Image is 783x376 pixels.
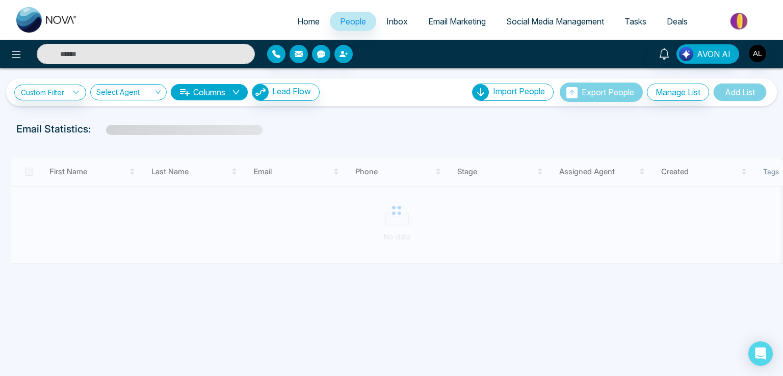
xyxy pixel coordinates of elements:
[647,84,709,101] button: Manage List
[560,83,643,102] button: Export People
[297,16,320,26] span: Home
[14,85,86,100] a: Custom Filter
[676,44,739,64] button: AVON AI
[496,12,614,31] a: Social Media Management
[667,16,688,26] span: Deals
[252,84,269,100] img: Lead Flow
[330,12,376,31] a: People
[252,84,320,101] button: Lead Flow
[16,7,77,33] img: Nova CRM Logo
[703,10,777,33] img: Market-place.gif
[171,84,248,100] button: Columnsdown
[657,12,698,31] a: Deals
[493,86,545,96] span: Import People
[272,86,311,96] span: Lead Flow
[287,12,330,31] a: Home
[248,84,320,101] a: Lead FlowLead Flow
[376,12,418,31] a: Inbox
[506,16,604,26] span: Social Media Management
[340,16,366,26] span: People
[428,16,486,26] span: Email Marketing
[582,87,634,97] span: Export People
[16,121,91,137] p: Email Statistics:
[697,48,730,60] span: AVON AI
[624,16,646,26] span: Tasks
[679,47,693,61] img: Lead Flow
[748,341,773,366] div: Open Intercom Messenger
[386,16,408,26] span: Inbox
[418,12,496,31] a: Email Marketing
[614,12,657,31] a: Tasks
[749,45,766,62] img: User Avatar
[232,88,240,96] span: down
